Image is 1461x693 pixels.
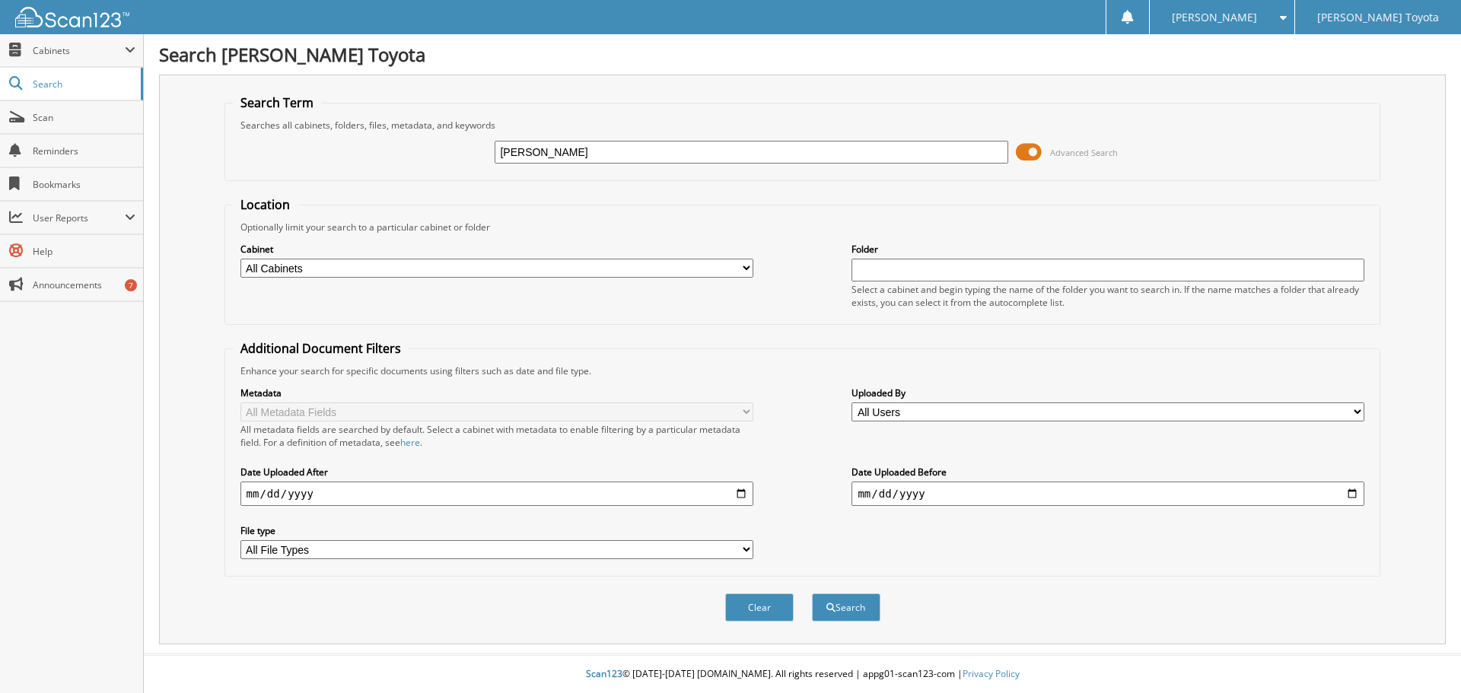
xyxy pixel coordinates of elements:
div: Enhance your search for specific documents using filters such as date and file type. [233,364,1373,377]
span: Cabinets [33,44,125,57]
span: Help [33,245,135,258]
label: Metadata [240,386,753,399]
span: [PERSON_NAME] Toyota [1317,13,1439,22]
button: Clear [725,593,794,621]
div: Select a cabinet and begin typing the name of the folder you want to search in. If the name match... [851,283,1364,309]
a: here [400,436,420,449]
a: Privacy Policy [963,667,1020,680]
label: Uploaded By [851,386,1364,399]
input: end [851,482,1364,506]
legend: Additional Document Filters [233,340,409,357]
button: Search [812,593,880,621]
span: [PERSON_NAME] [1172,13,1257,22]
div: All metadata fields are searched by default. Select a cabinet with metadata to enable filtering b... [240,423,753,449]
span: Advanced Search [1050,147,1118,158]
iframe: Chat Widget [1385,620,1461,693]
span: Scan [33,111,135,124]
span: Reminders [33,145,135,157]
label: Date Uploaded Before [851,466,1364,478]
img: scan123-logo-white.svg [15,7,129,27]
label: File type [240,524,753,537]
span: Scan123 [586,667,622,680]
span: User Reports [33,211,125,224]
legend: Location [233,196,298,213]
label: Cabinet [240,243,753,256]
label: Date Uploaded After [240,466,753,478]
span: Announcements [33,278,135,291]
h1: Search [PERSON_NAME] Toyota [159,42,1446,67]
span: Search [33,78,133,91]
div: 7 [125,279,137,291]
span: Bookmarks [33,178,135,191]
legend: Search Term [233,94,321,111]
div: Optionally limit your search to a particular cabinet or folder [233,221,1373,234]
input: start [240,482,753,506]
label: Folder [851,243,1364,256]
div: © [DATE]-[DATE] [DOMAIN_NAME]. All rights reserved | appg01-scan123-com | [144,656,1461,693]
div: Searches all cabinets, folders, files, metadata, and keywords [233,119,1373,132]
